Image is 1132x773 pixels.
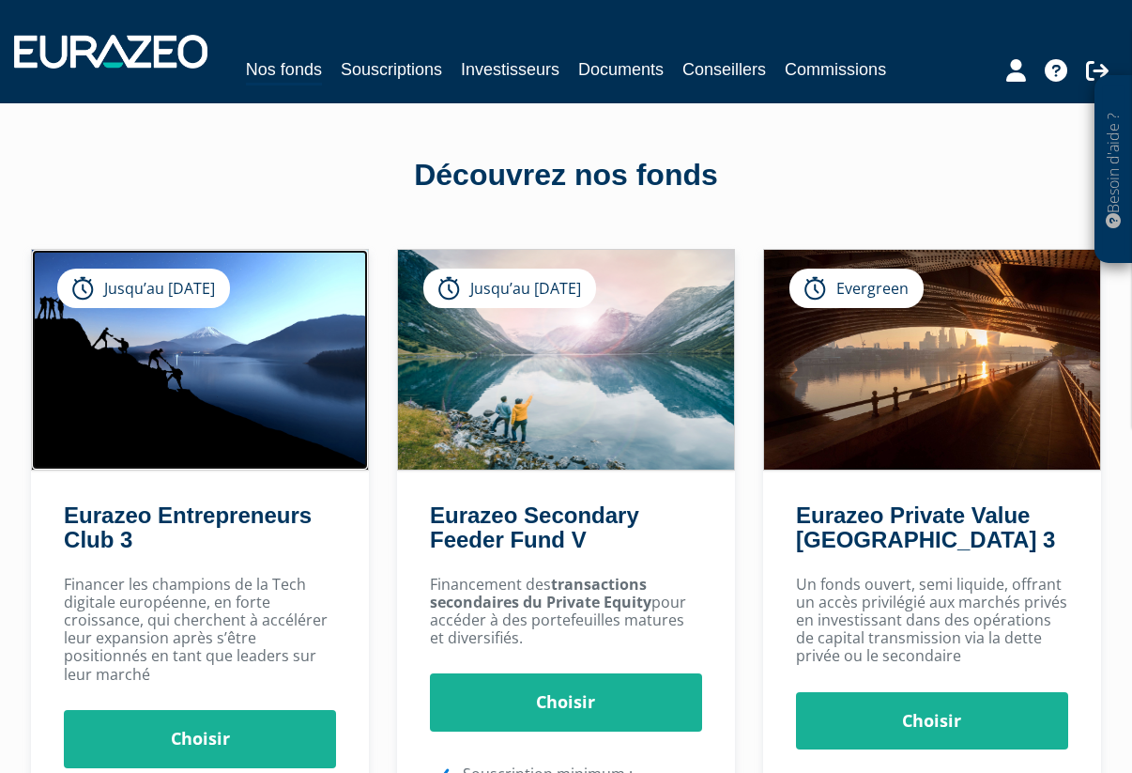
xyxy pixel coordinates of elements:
[398,250,734,470] img: Eurazeo Secondary Feeder Fund V
[246,56,322,85] a: Nos fonds
[796,692,1068,750] a: Choisir
[57,269,230,308] div: Jusqu’au [DATE]
[430,576,702,648] p: Financement des pour accéder à des portefeuilles matures et diversifiés.
[64,576,336,684] p: Financer les champions de la Tech digitale européenne, en forte croissance, qui cherchent à accél...
[789,269,924,308] div: Evergreen
[785,56,886,83] a: Commissions
[14,35,207,69] img: 1732889491-logotype_eurazeo_blanc_rvb.png
[341,56,442,83] a: Souscriptions
[430,673,702,732] a: Choisir
[64,710,336,768] a: Choisir
[430,574,651,612] strong: transactions secondaires du Private Equity
[764,250,1100,470] img: Eurazeo Private Value Europe 3
[1103,85,1124,255] p: Besoin d'aide ?
[32,250,368,470] img: Eurazeo Entrepreneurs Club 3
[461,56,559,83] a: Investisseurs
[31,154,1101,197] div: Découvrez nos fonds
[796,502,1055,552] a: Eurazeo Private Value [GEOGRAPHIC_DATA] 3
[796,576,1068,666] p: Un fonds ouvert, semi liquide, offrant un accès privilégié aux marchés privés en investissant dan...
[64,502,312,552] a: Eurazeo Entrepreneurs Club 3
[430,502,639,552] a: Eurazeo Secondary Feeder Fund V
[423,269,596,308] div: Jusqu’au [DATE]
[682,56,766,83] a: Conseillers
[578,56,664,83] a: Documents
